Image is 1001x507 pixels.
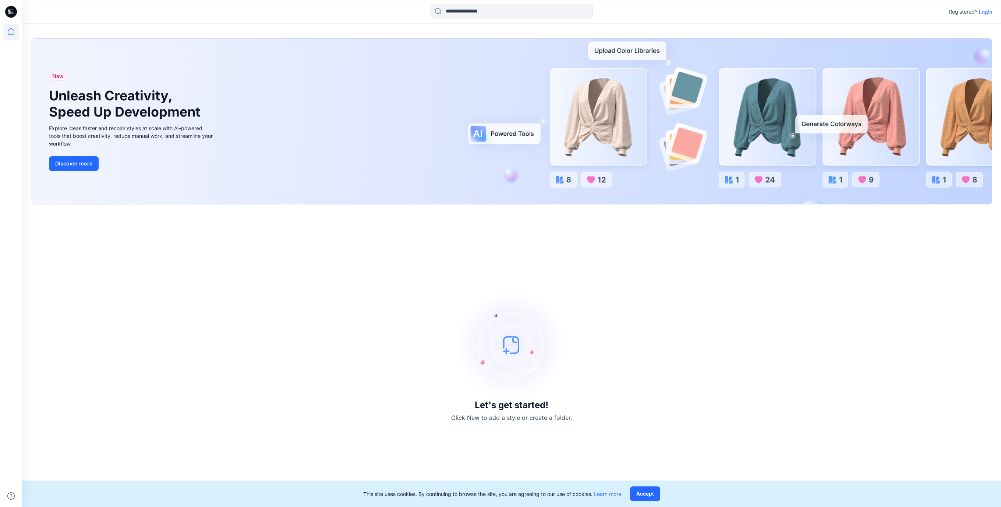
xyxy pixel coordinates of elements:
[451,413,572,422] p: Click New to add a style or create a folder.
[949,7,977,16] p: Registered?
[49,124,215,147] div: Explore ideas faster and recolor styles at scale with AI-powered tools that boost creativity, red...
[363,490,621,498] p: This site uses cookies. By continuing to browse the site, you are agreeing to our use of cookies.
[456,290,567,400] img: empty-state-image.svg
[49,156,99,171] button: Discover more
[594,491,621,497] a: Learn more
[979,8,992,16] p: Login
[475,400,548,410] h3: Let's get started!
[52,72,64,81] span: New
[49,88,204,119] h1: Unleash Creativity, Speed Up Development
[630,486,660,501] button: Accept
[49,156,215,171] a: Discover more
